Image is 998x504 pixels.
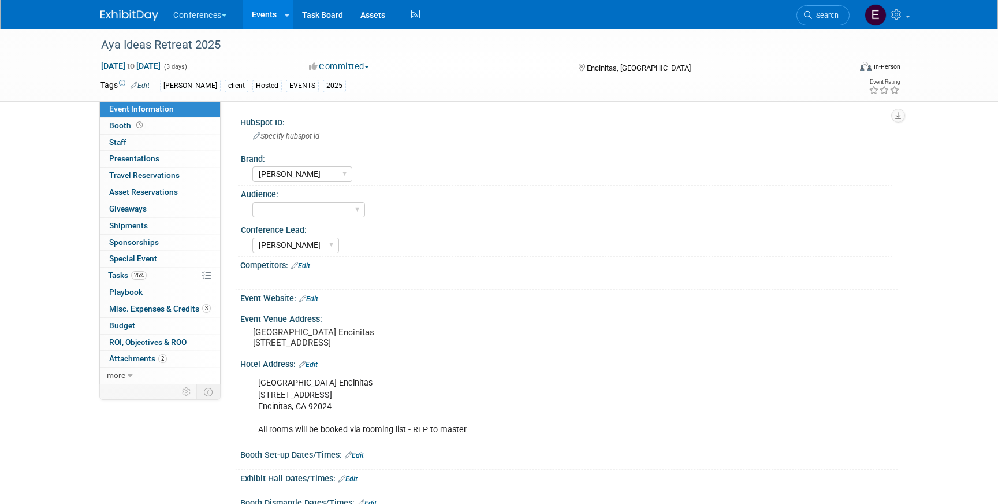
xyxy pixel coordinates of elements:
span: Travel Reservations [109,171,180,180]
span: Event Information [109,104,174,113]
span: to [125,61,136,71]
div: EVENTS [286,80,319,92]
div: Event Website: [240,290,898,305]
span: Booth [109,121,145,130]
a: ROI, Objectives & ROO [100,335,220,351]
a: Attachments2 [100,351,220,367]
div: [PERSON_NAME] [160,80,221,92]
span: Encinitas, [GEOGRAPHIC_DATA] [587,64,691,72]
span: Tasks [108,270,147,280]
a: Search [796,5,850,25]
a: Staff [100,135,220,151]
div: Audience: [241,186,892,200]
a: Budget [100,318,220,334]
div: Booth Set-up Dates/Times: [240,446,898,461]
a: Booth [100,118,220,134]
td: Toggle Event Tabs [197,384,221,399]
div: In-Person [873,62,900,71]
button: Committed [305,61,374,73]
div: HubSpot ID: [240,114,898,128]
span: 26% [131,271,147,280]
div: Competitors: [240,257,898,272]
pre: [GEOGRAPHIC_DATA] Encinitas [STREET_ADDRESS] [253,327,501,348]
span: Staff [109,138,126,147]
a: Special Event [100,251,220,267]
a: Tasks26% [100,268,220,284]
div: Hosted [252,80,282,92]
img: Erin Anderson [865,4,887,26]
span: Booth not reserved yet [134,121,145,129]
img: Format-Inperson.png [860,62,872,71]
div: 2025 [323,80,346,92]
span: Sponsorships [109,238,159,247]
a: Asset Reservations [100,184,220,201]
div: Exhibit Hall Dates/Times: [240,470,898,485]
span: Giveaways [109,204,147,213]
span: Specify hubspot id [253,132,319,140]
span: Presentations [109,154,159,163]
span: Special Event [109,254,157,263]
span: ROI, Objectives & ROO [109,338,187,347]
span: 2 [158,354,167,363]
span: Search [812,11,839,20]
td: Personalize Event Tab Strip [177,384,197,399]
a: Edit [299,361,318,369]
div: Event Venue Address: [240,310,898,325]
a: Event Information [100,101,220,117]
a: Edit [299,295,318,303]
span: Misc. Expenses & Credits [109,304,211,313]
a: Sponsorships [100,235,220,251]
a: Misc. Expenses & Credits3 [100,301,220,317]
div: Event Format [781,60,900,77]
span: [DATE] [DATE] [100,61,161,71]
div: Event Rating [869,79,900,85]
span: more [107,370,125,380]
div: Brand: [241,150,892,165]
a: Presentations [100,151,220,167]
div: [GEOGRAPHIC_DATA] Encinitas [STREET_ADDRESS] Encinitas, CA 92024 All rooms will be booked via roo... [250,372,770,441]
span: Asset Reservations [109,187,178,197]
span: Budget [109,321,135,330]
a: Playbook [100,284,220,301]
a: Edit [338,475,358,483]
a: more [100,368,220,384]
span: Shipments [109,221,148,230]
span: 3 [202,304,211,313]
div: client [225,80,248,92]
a: Edit [345,451,364,459]
a: Edit [131,81,150,90]
td: Tags [100,79,150,92]
span: (3 days) [163,63,187,71]
div: Aya Ideas Retreat 2025 [97,35,832,55]
div: Hotel Address: [240,355,898,370]
span: Attachments [109,354,167,363]
div: Conference Lead: [241,221,892,236]
a: Edit [291,262,310,270]
img: ExhibitDay [100,10,158,21]
span: Playbook [109,287,143,297]
a: Travel Reservations [100,168,220,184]
a: Shipments [100,218,220,234]
a: Giveaways [100,201,220,217]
